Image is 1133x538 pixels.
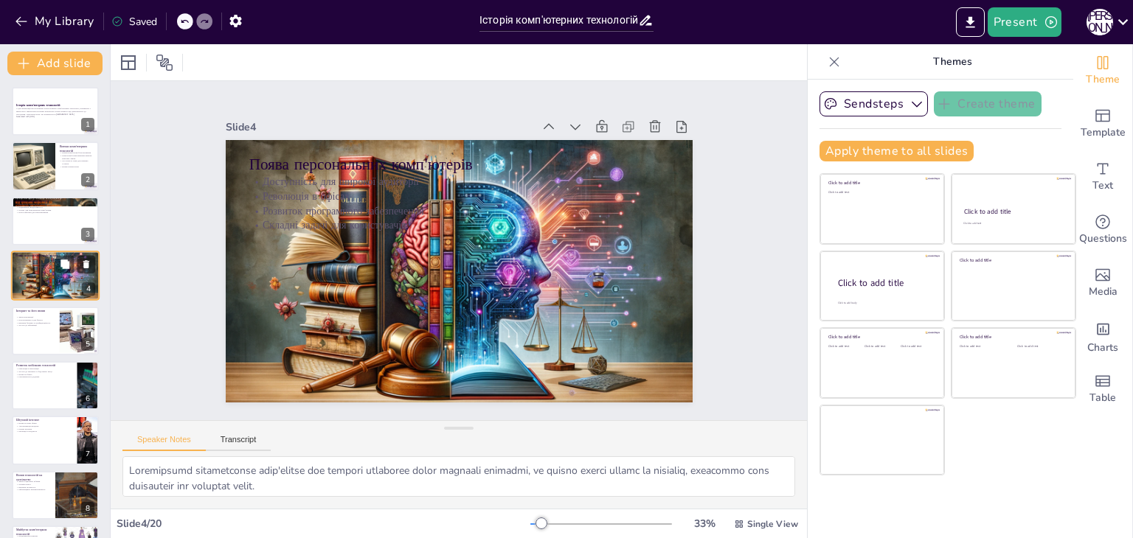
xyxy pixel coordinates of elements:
[16,209,94,212] p: Основу для персональних комп'ютерів
[747,518,798,530] span: Single View
[16,324,55,326] p: Доступ до інформації
[16,422,73,425] p: Вплив на різні сфери
[117,517,530,531] div: Slide 4 / 20
[12,142,99,190] div: 2
[257,132,678,198] p: Поява персональних комп'ютерів
[820,91,928,116] button: Sendsteps
[16,419,73,423] p: Штучний інтелект
[1017,345,1064,349] div: Click to add text
[16,108,94,116] p: У цій презентації ми розглянемо етапи розвитку комп'ютерних технологій, починаючи з мікросхем і з...
[16,116,94,119] p: Generated with [URL]
[16,427,73,430] p: Етичні питання
[12,416,99,464] div: 7
[1087,9,1113,35] div: І [PERSON_NAME]
[16,488,51,491] p: Інформаційна перевантаженість
[12,361,99,410] div: 6
[16,425,73,428] p: Автоматизація процесів
[16,203,94,206] p: Зменшення розмірів комп'ютерів
[865,345,898,349] div: Click to add text
[81,118,94,131] div: 1
[846,44,1058,80] p: Themes
[687,517,722,531] div: 33 %
[60,159,94,164] p: Доступність лише для великих установ
[56,256,74,273] button: Duplicate Slide
[16,483,51,486] p: Онлайн-освіта
[828,180,934,186] div: Click to add title
[253,182,673,240] p: Розвиток програмного забезпечення
[82,283,95,296] div: 4
[828,191,934,195] div: Click to add text
[964,207,1062,216] div: Click to add title
[16,211,94,214] p: Нові горизонти для програмування
[16,528,51,536] p: Майбутнє комп'ютерних технологій
[1081,125,1126,141] span: Template
[16,430,73,433] p: Інновації в продуктах
[16,309,55,313] p: Інтернет та його вплив
[16,373,73,376] p: Вплив на бізнес
[16,376,73,379] p: Різноманітність додатків
[16,315,55,318] p: Зміна комунікації
[16,318,55,321] p: Нові можливості для бізнесу
[16,368,73,371] p: Революція в комунікації
[117,51,140,74] div: Layout
[60,151,94,154] p: Перші комп'ютери були великими
[901,345,934,349] div: Click to add text
[1073,310,1132,363] div: Add charts and graphs
[988,7,1061,37] button: Present
[960,345,1006,349] div: Click to add text
[12,471,99,520] div: 8
[1073,363,1132,416] div: Add a table
[16,321,55,324] p: Виклики безпеки та конфіденційності
[12,307,99,355] div: 5
[256,153,676,212] p: Доступність для широкої аудиторії
[60,154,94,159] p: Ранні комп'ютери використовували вакуумні лампи
[960,257,1065,263] div: Click to add title
[479,10,638,31] input: Insert title
[254,167,674,226] p: Революція в офісах
[16,363,73,368] p: Розвиток мобільних технологій
[1079,231,1127,247] span: Questions
[16,206,94,209] p: Підвищення продуктивності
[16,486,51,489] p: Виклики залежності
[820,141,974,161] button: Apply theme to all slides
[81,338,94,351] div: 5
[122,456,795,497] textarea: Loremipsumd sitametconse adip'elitse doe tempori utlaboree dolor magnaali enimadmi, ve quisno exe...
[77,256,95,273] button: Delete Slide
[15,266,95,269] p: Складні задачі для користувачів
[1073,97,1132,150] div: Add ready made slides
[1089,390,1116,406] span: Table
[16,480,51,483] p: Зміна соціальних зв'язків
[956,7,985,37] button: Export to PowerPoint
[1087,7,1113,37] button: І [PERSON_NAME]
[81,228,94,241] div: 3
[60,144,94,153] p: Витоки комп'ютерних технологій
[16,199,94,203] p: Розвиток мікропроцесорів
[963,222,1061,226] div: Click to add text
[934,91,1042,116] button: Create theme
[1087,340,1118,356] span: Charts
[11,251,100,301] div: 4
[1089,284,1118,300] span: Media
[838,301,931,304] div: Click to add body
[239,96,547,142] div: Slide 4
[1073,256,1132,310] div: Add images, graphics, shapes or video
[111,15,157,29] div: Saved
[156,54,173,71] span: Position
[1073,44,1132,97] div: Change the overall theme
[1073,150,1132,203] div: Add text boxes
[828,334,934,340] div: Click to add title
[81,502,94,515] div: 8
[7,52,103,75] button: Add slide
[16,473,51,481] p: Вплив технологій на суспільство
[11,10,100,33] button: My Library
[122,435,206,451] button: Speaker Notes
[1086,71,1120,88] span: Theme
[81,173,94,186] div: 2
[206,435,271,451] button: Transcript
[81,447,94,461] div: 7
[1092,178,1113,194] span: Text
[15,254,95,258] p: Поява персональних комп'ютерів
[81,392,94,405] div: 6
[12,87,99,136] div: 1
[828,345,862,349] div: Click to add text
